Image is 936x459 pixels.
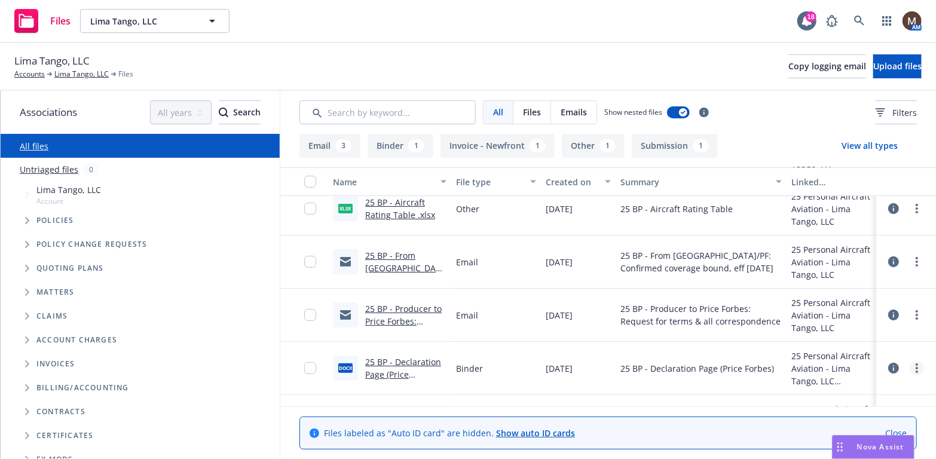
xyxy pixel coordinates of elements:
div: 25 Personal Aircraft Aviation - Lima Tango, LLC [791,190,871,228]
span: Quoting plans [36,265,104,272]
div: 1 [599,139,616,152]
a: 25 BP - Producer to Price Forbes: Request for terms & all correspondence.msg [365,303,446,377]
button: Summary [616,167,787,196]
div: 1 [693,139,709,152]
div: 25 Personal Aircraft Aviation - Lima Tango, LLC [791,350,871,387]
span: Files labeled as "Auto ID card" are hidden. [324,427,575,439]
a: more [910,255,924,269]
a: Switch app [875,9,899,33]
span: [DATE] [546,256,573,268]
span: Files [50,16,71,26]
a: 25 BP - Aircraft Rating Table .xlsx [365,197,435,221]
span: Policies [36,217,74,224]
span: 25 BP - Producer to Price Forbes: Request for terms & all correspondence [620,302,782,328]
div: 0 [83,163,99,176]
div: Search [219,101,261,124]
span: Filters [876,106,917,119]
button: Upload files [873,54,922,78]
input: Toggle Row Selected [304,256,316,268]
span: Lima Tango, LLC [90,15,194,27]
span: Account [36,196,101,206]
button: Invoice - Newfront [441,134,555,158]
input: Select all [304,176,316,188]
span: Email [456,309,478,322]
svg: Search [219,108,228,117]
a: Accounts [14,69,45,79]
button: File type [451,167,541,196]
a: Untriaged files [20,163,78,176]
div: Tree Example [1,181,280,376]
button: Lima Tango, LLC [80,9,230,33]
span: Matters [36,289,74,296]
span: Emails [561,106,587,118]
span: Certificates [36,432,93,439]
span: Invoices [36,360,75,368]
span: Filters [892,106,917,119]
div: 1 [530,139,546,152]
span: 25 BP - Declaration Page (Price Forbes) [620,362,774,375]
span: Binder [456,362,483,375]
span: 25 BP - Aircraft Rating Table [620,203,733,215]
span: Nova Assist [857,442,904,452]
a: more [910,308,924,322]
a: 25 BP - Declaration Page (Price Forbes).docx [365,356,441,393]
button: Nova Assist [832,435,914,459]
span: 25 BP - From [GEOGRAPHIC_DATA]/PF: Confirmed coverage bound, eff [DATE] [620,249,782,274]
a: Lima Tango, LLC [54,69,109,79]
button: SearchSearch [219,100,261,124]
div: 25 Personal Aircraft Aviation - Lima Tango, LLC [791,296,871,334]
span: Claims [36,313,68,320]
span: Files [523,106,541,118]
span: Copy logging email [788,60,866,72]
button: Copy logging email [788,54,866,78]
span: Lima Tango, LLC [36,183,101,196]
span: Email [456,256,478,268]
a: Report a Bug [820,9,844,33]
span: xlsx [338,204,353,213]
div: 3 [335,139,351,152]
div: Drag to move [833,436,848,458]
div: Name [333,176,433,188]
a: Search [848,9,871,33]
span: Files [118,69,133,79]
button: Submission [632,134,718,158]
div: Summary [620,176,769,188]
a: 25 BP - From [GEOGRAPHIC_DATA]/PF: Confirmed coverage bound, eff [DATE].msg [365,250,446,311]
div: File type [456,176,523,188]
span: Other [456,203,479,215]
a: more [910,201,924,216]
div: 18 [806,11,816,22]
span: Show nested files [604,107,662,117]
button: Filters [876,100,917,124]
button: View all types [822,134,917,158]
a: more [910,361,924,375]
span: Policy change requests [36,241,147,248]
button: Created on [541,167,616,196]
span: Contracts [36,408,85,415]
button: Name [328,167,451,196]
div: 25 Personal Aircraft Aviation - Lima Tango, LLC [791,243,871,281]
span: [DATE] [546,362,573,375]
input: Toggle Row Selected [304,203,316,215]
span: [DATE] [546,309,573,322]
button: Other [562,134,625,158]
div: Created on [546,176,598,188]
span: All [493,106,503,118]
span: [DATE] [546,203,573,215]
a: Files [10,4,75,38]
input: Toggle Row Selected [304,309,316,321]
img: photo [903,11,922,30]
span: Account charges [36,336,117,344]
a: Close [885,427,907,439]
span: docx [338,363,353,372]
a: Show auto ID cards [496,427,575,439]
span: Lima Tango, LLC [14,53,90,69]
input: Search by keyword... [299,100,476,124]
button: Binder [368,134,433,158]
span: Associations [20,105,77,120]
div: 25 Personal Aircraft Aviation - Lima Tango, LLC [791,403,871,440]
span: Billing/Accounting [36,384,129,391]
button: Email [299,134,360,158]
input: Toggle Row Selected [304,362,316,374]
div: Linked associations [791,176,871,188]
